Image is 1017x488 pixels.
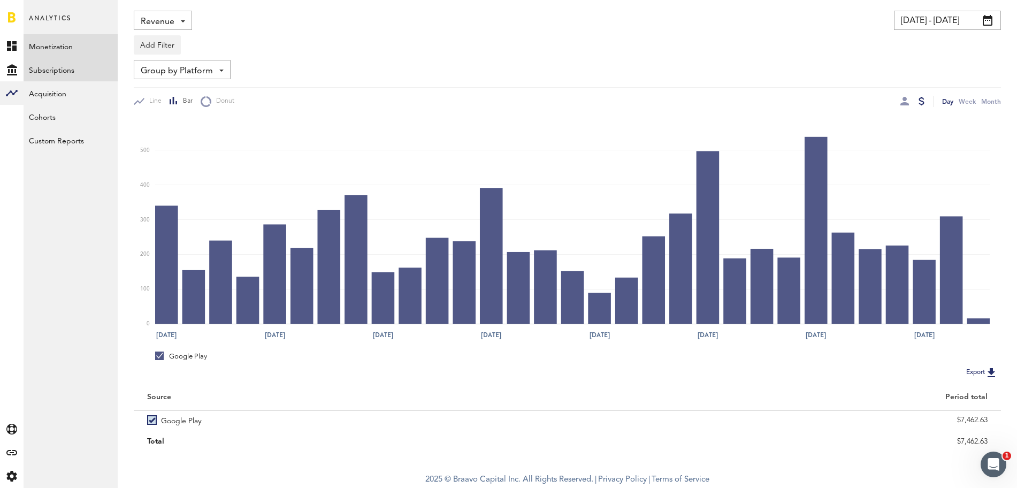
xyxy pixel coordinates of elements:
div: $7,462.63 [581,412,988,428]
div: Google Play [155,352,207,361]
a: Cohorts [24,105,118,128]
div: Day [942,96,953,107]
div: Total [147,433,554,449]
a: Custom Reports [24,128,118,152]
button: Export [963,365,1001,379]
div: Month [981,96,1001,107]
span: Google Play [161,410,202,429]
text: [DATE] [914,330,935,340]
span: Revenue [141,13,174,31]
iframe: Intercom live chat [981,452,1006,477]
text: [DATE] [698,330,718,340]
span: 2025 © Braavo Capital Inc. All Rights Reserved. [425,472,593,488]
a: Acquisition [24,81,118,105]
text: [DATE] [373,330,393,340]
text: 100 [140,286,150,292]
button: Add Filter [134,35,181,55]
text: [DATE] [590,330,610,340]
span: Analytics [29,12,71,34]
span: 1 [1003,452,1011,460]
a: Privacy Policy [598,476,647,484]
div: Week [959,96,976,107]
a: Terms of Service [652,476,709,484]
text: [DATE] [156,330,177,340]
span: Support [21,7,60,17]
img: Export [985,366,998,379]
text: [DATE] [265,330,285,340]
a: Subscriptions [24,58,118,81]
span: Donut [211,97,234,106]
div: $7,462.63 [581,433,988,449]
text: [DATE] [806,330,826,340]
text: 400 [140,182,150,188]
text: 200 [140,252,150,257]
span: Group by Platform [141,62,213,80]
div: Source [147,393,171,402]
span: Line [144,97,162,106]
text: 300 [140,217,150,223]
text: 500 [140,148,150,153]
span: Bar [178,97,193,106]
div: Period total [581,393,988,402]
text: [DATE] [481,330,501,340]
text: 0 [147,321,150,326]
a: Monetization [24,34,118,58]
